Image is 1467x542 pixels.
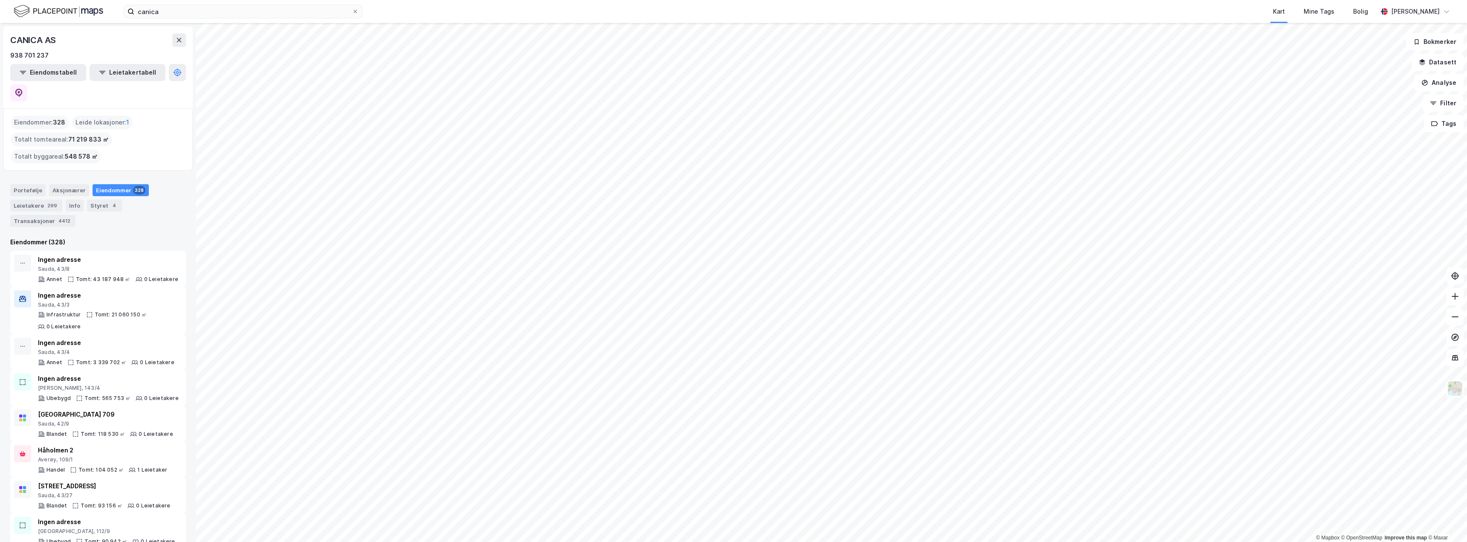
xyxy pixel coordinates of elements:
[68,134,109,145] span: 71 219 833 ㎡
[11,133,112,146] div: Totalt tomteareal :
[46,502,67,509] div: Blandet
[76,359,126,366] div: Tomt: 3 339 702 ㎡
[46,201,59,210] div: 299
[1424,501,1467,542] div: Kontrollprogram for chat
[46,359,62,366] div: Annet
[87,200,122,212] div: Styret
[10,200,62,212] div: Leietakere
[10,33,58,47] div: CANICA AS
[38,492,171,499] div: Sauda, 43/27
[1414,74,1464,91] button: Analyse
[38,255,178,265] div: Ingen adresse
[10,215,75,227] div: Transaksjoner
[10,237,186,247] div: Eiendommer (328)
[38,517,175,527] div: Ingen adresse
[1304,6,1334,17] div: Mine Tags
[66,200,84,212] div: Info
[90,64,165,81] button: Leietakertabell
[38,420,173,427] div: Sauda, 42/9
[38,528,175,535] div: [GEOGRAPHIC_DATA], 112/9
[1341,535,1383,541] a: OpenStreetMap
[38,385,179,391] div: [PERSON_NAME], 143/4
[10,64,86,81] button: Eiendomstabell
[46,323,81,330] div: 0 Leietakere
[72,116,133,129] div: Leide lokasjoner :
[137,467,167,473] div: 1 Leietaker
[133,186,145,194] div: 328
[57,217,72,225] div: 4412
[1447,380,1463,397] img: Z
[14,4,103,19] img: logo.f888ab2527a4732fd821a326f86c7f29.svg
[38,338,174,348] div: Ingen adresse
[1391,6,1440,17] div: [PERSON_NAME]
[81,502,122,509] div: Tomt: 93 156 ㎡
[38,290,182,301] div: Ingen adresse
[144,395,178,402] div: 0 Leietakere
[110,201,119,210] div: 4
[134,5,352,18] input: Søk på adresse, matrikkel, gårdeiere, leietakere eller personer
[46,467,65,473] div: Handel
[38,266,178,272] div: Sauda, 43/8
[78,467,124,473] div: Tomt: 104 052 ㎡
[1406,33,1464,50] button: Bokmerker
[1424,115,1464,132] button: Tags
[38,374,179,384] div: Ingen adresse
[84,395,130,402] div: Tomt: 565 753 ㎡
[140,359,174,366] div: 0 Leietakere
[95,311,147,318] div: Tomt: 21 060 150 ㎡
[1316,535,1339,541] a: Mapbox
[11,150,101,163] div: Totalt byggareal :
[49,184,89,196] div: Aksjonærer
[38,445,167,455] div: Håholmen 2
[81,431,125,438] div: Tomt: 118 530 ㎡
[46,311,81,318] div: Infrastruktur
[11,116,69,129] div: Eiendommer :
[46,395,71,402] div: Ubebygd
[1273,6,1285,17] div: Kart
[46,276,62,283] div: Annet
[1424,501,1467,542] iframe: Chat Widget
[76,276,130,283] div: Tomt: 43 187 948 ㎡
[38,481,171,491] div: [STREET_ADDRESS]
[139,431,173,438] div: 0 Leietakere
[144,276,178,283] div: 0 Leietakere
[10,184,46,196] div: Portefølje
[1353,6,1368,17] div: Bolig
[1385,535,1427,541] a: Improve this map
[93,184,149,196] div: Eiendommer
[53,117,65,128] span: 328
[10,50,49,61] div: 938 701 237
[38,409,173,420] div: [GEOGRAPHIC_DATA] 709
[38,349,174,356] div: Sauda, 43/4
[38,301,182,308] div: Sauda, 43/3
[1412,54,1464,71] button: Datasett
[65,151,98,162] span: 548 578 ㎡
[136,502,170,509] div: 0 Leietakere
[1423,95,1464,112] button: Filter
[126,117,129,128] span: 1
[38,456,167,463] div: Averøy, 109/1
[46,431,67,438] div: Blandet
